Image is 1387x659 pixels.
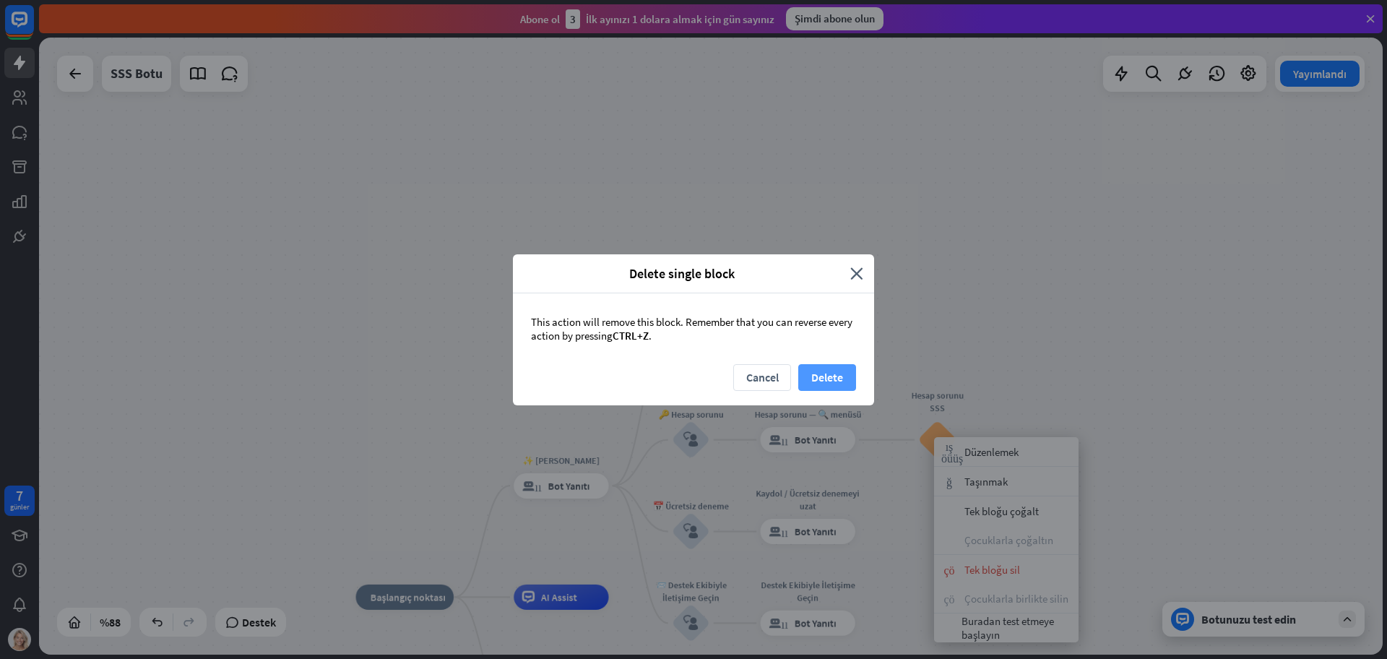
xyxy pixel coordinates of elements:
[733,364,791,391] button: Cancel
[613,329,649,343] span: CTRL+Z
[12,6,55,49] button: LiveChat sohbet widget'ını açın
[513,293,874,364] div: This action will remove this block. Remember that you can reverse every action by pressing .
[524,265,839,282] span: Delete single block
[850,265,863,282] i: close
[798,364,856,391] button: Delete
